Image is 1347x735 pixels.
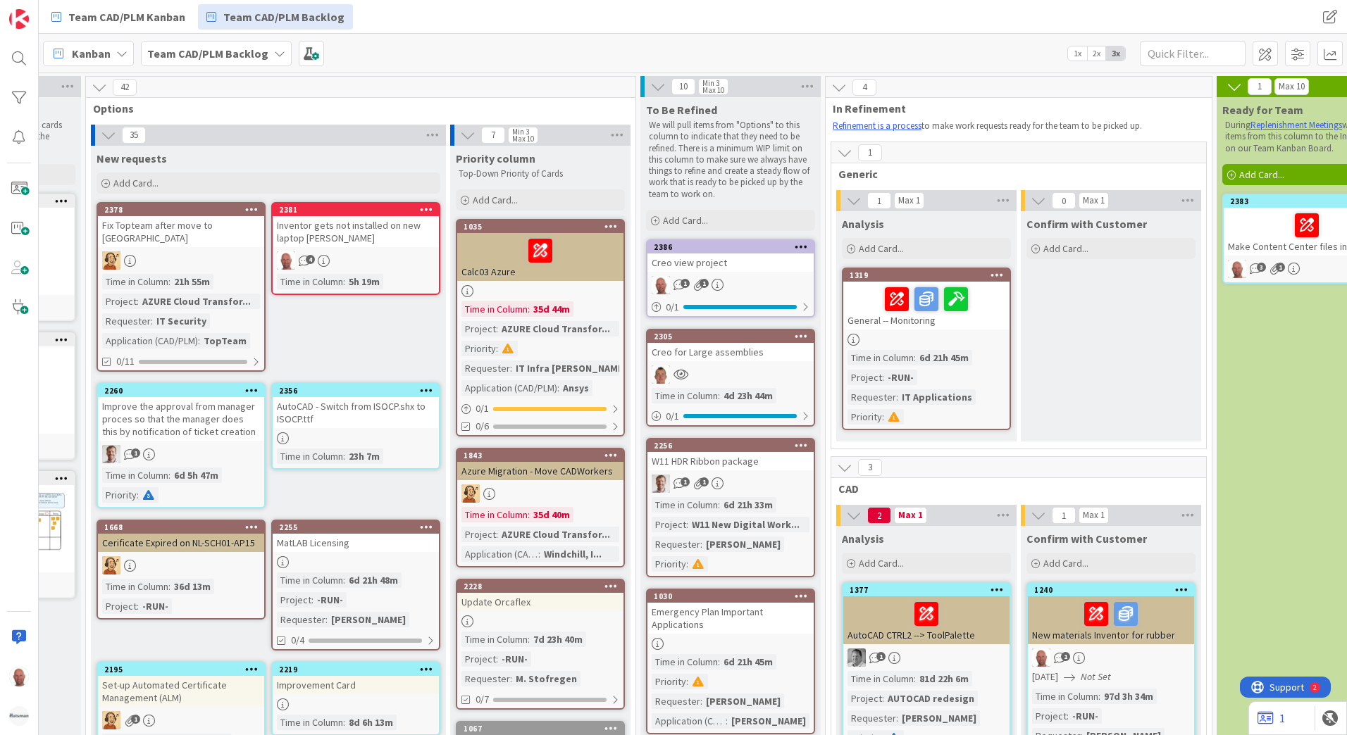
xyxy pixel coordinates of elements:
div: Time in Column [652,497,718,513]
div: TopTeam [200,333,250,348]
span: : [686,556,688,572]
div: -RUN- [498,651,531,667]
span: : [914,350,916,365]
div: RH [98,251,264,270]
div: Project [461,527,496,542]
div: 2255 [273,521,439,534]
div: TJ [647,365,814,384]
div: 6d 21h 45m [720,654,776,670]
div: 1843 [464,451,623,460]
div: Application (CAD/PLM) [461,380,557,396]
div: Min 3 [702,80,719,87]
span: : [557,380,559,396]
div: Application (CAD/PLM) [102,333,198,348]
div: 81d 22h 6m [916,671,972,686]
div: 1030Emergency Plan Important Applications [647,590,814,634]
span: : [686,517,688,532]
div: 2386 [654,242,814,252]
span: Team CAD/PLM Kanban [68,8,185,25]
div: RK [273,251,439,270]
div: Requester [652,536,700,552]
span: In Refinement [833,101,1194,115]
span: : [510,671,512,686]
p: to make work requests ready for the team to be picked up. [833,120,1185,132]
div: Time in Column [1032,689,1098,704]
div: 1843Azure Migration - Move CADWorkers [457,449,623,480]
img: RH [461,484,480,503]
span: 1 [1276,263,1285,272]
div: 2195 [104,665,264,674]
div: IT Security [153,313,210,329]
img: BO [652,475,670,493]
span: 1 [1248,78,1272,95]
div: BO [647,475,814,493]
span: : [343,274,345,289]
div: RH [98,556,264,574]
div: Project [277,592,311,608]
div: Requester [652,693,700,709]
img: TJ [652,365,670,384]
div: 23h 7m [345,448,383,464]
div: Time in Column [461,632,528,647]
div: 1035Calc03 Azure [457,220,623,281]
span: 0 / 1 [666,300,679,315]
div: 2255 [279,522,439,532]
div: Time in Column [102,274,168,289]
span: : [137,598,139,614]
span: Options [93,101,618,115]
div: Requester [277,612,325,627]
div: AUTOCAD redesign [884,691,978,706]
div: W11 New Digital Work... [688,517,803,532]
span: 4 [306,255,315,264]
span: Add Card... [859,557,904,570]
div: -RUN- [884,370,917,385]
div: 7d 23h 40m [530,632,586,647]
div: 2386Creo view project [647,241,814,272]
div: 2305 [654,332,814,341]
span: : [496,651,498,667]
div: RK [647,276,814,294]
div: Time in Column [277,572,343,588]
span: 0/11 [116,354,135,369]
span: 0 / 1 [476,401,489,416]
span: : [718,497,720,513]
div: 0/1 [457,400,623,417]
span: Add Card... [1239,168,1284,181]
div: 36d 13m [170,579,214,594]
p: Top-Down Priority of Cards [459,168,622,180]
div: Time in Column [102,467,168,483]
span: 1 [1052,507,1076,524]
span: : [496,527,498,542]
div: Time in Column [652,388,718,403]
div: Max 10 [512,135,534,142]
span: : [718,654,720,670]
i: Not Set [1081,670,1111,683]
span: : [151,313,153,329]
img: RK [1228,260,1246,278]
div: AutoCAD CTRL2 --> ToolPalette [843,596,1010,644]
span: 3 [1257,263,1266,272]
span: Ready for Team [1222,103,1303,117]
span: 0/4 [291,633,304,648]
span: 1 [1061,652,1070,661]
img: RK [1032,648,1050,667]
span: Analysis [842,217,884,231]
div: IT Infra [PERSON_NAME] [512,360,630,376]
div: Set-up Automated Certificate Management (ALM) [98,676,264,707]
span: Support [30,2,64,19]
span: : [528,507,530,522]
div: Project [652,517,686,532]
div: 2378 [98,203,264,216]
span: 0 [1052,192,1076,209]
span: : [882,691,884,706]
img: RH [102,556,120,574]
div: Time in Column [277,448,343,464]
span: 2 [867,507,891,524]
span: : [528,301,530,317]
img: Visit kanbanzone.com [9,9,29,29]
img: RK [652,276,670,294]
span: 7 [481,127,505,144]
div: Requester [848,389,896,405]
div: Project [1032,708,1067,724]
div: AutoCAD - Switch from ISOCP.shx to ISOCP.ttf [273,397,439,428]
